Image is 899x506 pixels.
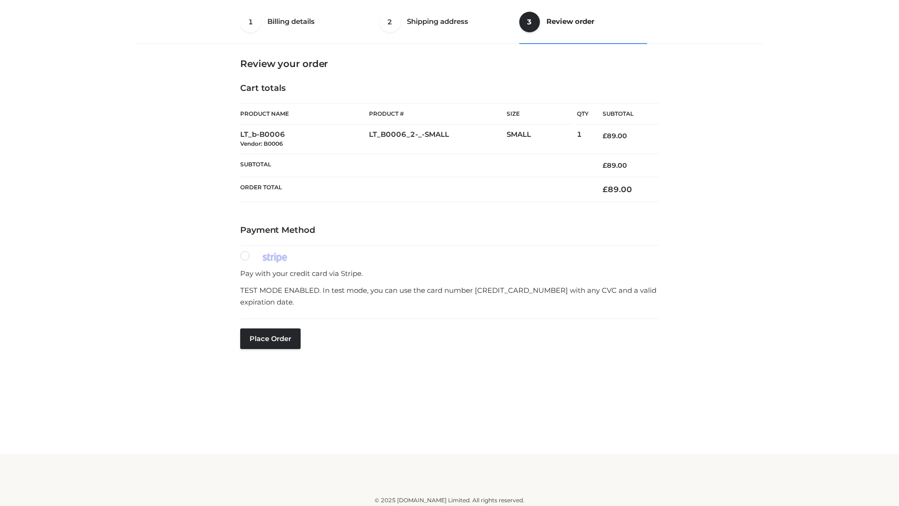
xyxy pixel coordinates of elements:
[240,140,283,147] small: Vendor: B0006
[603,185,632,194] bdi: 89.00
[240,83,659,94] h4: Cart totals
[603,161,607,170] span: £
[369,125,507,154] td: LT_B0006_2-_-SMALL
[240,177,589,202] th: Order Total
[603,132,627,140] bdi: 89.00
[240,103,369,125] th: Product Name
[589,104,659,125] th: Subtotal
[240,284,659,308] p: TEST MODE ENABLED. In test mode, you can use the card number [CREDIT_CARD_NUMBER] with any CVC an...
[240,154,589,177] th: Subtotal
[240,328,301,349] button: Place order
[577,125,589,154] td: 1
[139,496,760,505] div: © 2025 [DOMAIN_NAME] Limited. All rights reserved.
[507,125,577,154] td: SMALL
[240,225,659,236] h4: Payment Method
[577,103,589,125] th: Qty
[507,104,572,125] th: Size
[240,125,369,154] td: LT_b-B0006
[603,132,607,140] span: £
[603,185,608,194] span: £
[369,103,507,125] th: Product #
[603,161,627,170] bdi: 89.00
[240,268,659,280] p: Pay with your credit card via Stripe.
[240,58,659,69] h3: Review your order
